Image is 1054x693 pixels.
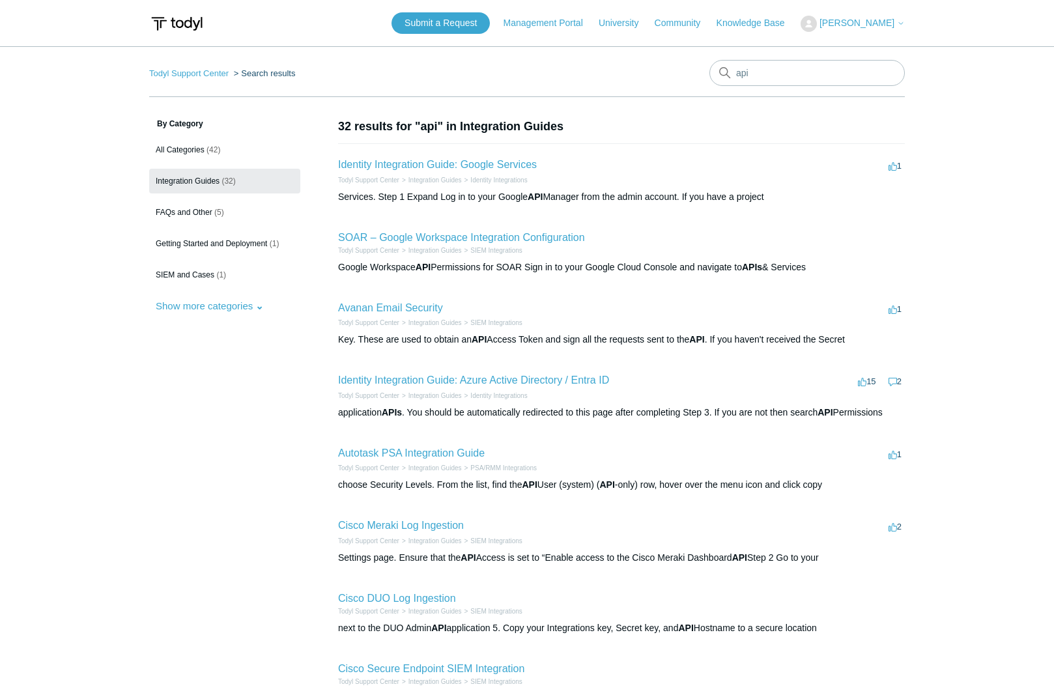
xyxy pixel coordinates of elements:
li: Integration Guides [399,318,462,328]
div: Settings page. Ensure that the Access is set to “Enable access to the Cisco Meraki Dashboard Step... [338,551,905,565]
button: Show more categories [149,294,270,318]
li: Todyl Support Center [149,68,231,78]
a: Autotask PSA Integration Guide [338,447,485,459]
span: 2 [889,522,902,531]
a: Todyl Support Center [338,177,399,184]
a: Todyl Support Center [338,319,399,326]
a: Todyl Support Center [338,392,399,399]
div: Services. Step 1 Expand Log in to your Google Manager from the admin account. If you have a project [338,190,905,204]
li: Todyl Support Center [338,606,399,616]
a: Todyl Support Center [338,537,399,544]
em: API [678,623,693,633]
div: Key. These are used to obtain an Access Token and sign all the requests sent to the . If you have... [338,333,905,346]
em: API [416,262,431,272]
a: Integration Guides [408,319,462,326]
span: Integration Guides [156,177,220,186]
a: SIEM Integrations [470,608,522,615]
a: SIEM Integrations [470,247,522,254]
span: Getting Started and Deployment [156,239,267,248]
a: SOAR – Google Workspace Integration Configuration [338,232,585,243]
li: Integration Guides [399,677,462,686]
div: choose Security Levels. From the list, find the User (system) ( -only) row, hover over the menu i... [338,478,905,492]
a: FAQs and Other (5) [149,200,300,225]
li: Identity Integrations [462,175,528,185]
h3: By Category [149,118,300,130]
em: API [599,479,614,490]
span: (1) [216,270,226,279]
li: Todyl Support Center [338,463,399,473]
em: API [472,334,487,345]
a: SIEM Integrations [470,319,522,326]
li: Integration Guides [399,463,462,473]
span: 2 [889,376,902,386]
li: Todyl Support Center [338,391,399,401]
em: APIs [742,262,762,272]
em: API [431,623,446,633]
a: Community [655,16,714,30]
a: Identity Integrations [470,392,527,399]
em: APIs [382,407,402,417]
em: API [732,552,747,563]
span: (32) [221,177,235,186]
li: Integration Guides [399,536,462,546]
li: Search results [231,68,296,78]
a: Integration Guides [408,537,462,544]
a: Cisco Meraki Log Ingestion [338,520,464,531]
a: Integration Guides (32) [149,169,300,193]
span: [PERSON_NAME] [819,18,894,28]
a: Integration Guides [408,608,462,615]
a: Integration Guides [408,678,462,685]
span: (42) [207,145,220,154]
a: Integration Guides [408,392,462,399]
a: Avanan Email Security [338,302,443,313]
li: PSA/RMM Integrations [462,463,537,473]
a: Todyl Support Center [338,678,399,685]
img: Todyl Support Center Help Center home page [149,12,205,36]
a: All Categories (42) [149,137,300,162]
li: Todyl Support Center [338,175,399,185]
a: Getting Started and Deployment (1) [149,231,300,256]
a: Cisco Secure Endpoint SIEM Integration [338,663,524,674]
li: SIEM Integrations [462,606,522,616]
span: 15 [858,376,876,386]
span: 1 [889,449,902,459]
a: Submit a Request [392,12,490,34]
a: Integration Guides [408,177,462,184]
span: (5) [214,208,224,217]
div: application . You should be automatically redirected to this page after completing Step 3. If you... [338,406,905,419]
a: SIEM Integrations [470,678,522,685]
a: Todyl Support Center [338,464,399,472]
h1: 32 results for "api" in Integration Guides [338,118,905,135]
li: Todyl Support Center [338,677,399,686]
em: API [818,407,833,417]
a: SIEM Integrations [470,537,522,544]
a: Identity Integration Guide: Azure Active Directory / Entra ID [338,375,609,386]
li: Integration Guides [399,175,462,185]
li: SIEM Integrations [462,318,522,328]
li: Integration Guides [399,246,462,255]
input: Search [709,60,905,86]
a: University [599,16,651,30]
span: 1 [889,304,902,314]
button: [PERSON_NAME] [801,16,905,32]
li: Integration Guides [399,391,462,401]
li: Todyl Support Center [338,246,399,255]
a: Cisco DUO Log Ingestion [338,593,456,604]
em: API [528,191,543,202]
a: Todyl Support Center [338,608,399,615]
a: Integration Guides [408,464,462,472]
span: SIEM and Cases [156,270,214,279]
a: Todyl Support Center [149,68,229,78]
li: Todyl Support Center [338,318,399,328]
a: PSA/RMM Integrations [470,464,537,472]
li: Todyl Support Center [338,536,399,546]
div: Google Workspace Permissions for SOAR Sign in to your Google Cloud Console and navigate to & Serv... [338,261,905,274]
li: Integration Guides [399,606,462,616]
a: Knowledge Base [717,16,798,30]
a: SIEM and Cases (1) [149,262,300,287]
li: SIEM Integrations [462,246,522,255]
em: API [461,552,476,563]
span: 1 [889,161,902,171]
li: Identity Integrations [462,391,528,401]
a: Todyl Support Center [338,247,399,254]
